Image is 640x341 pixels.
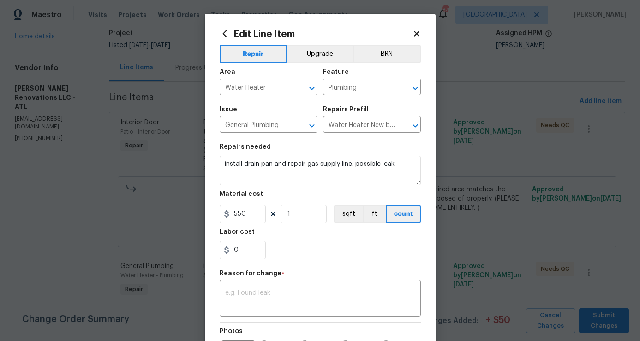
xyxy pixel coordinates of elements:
[220,144,271,150] h5: Repairs needed
[220,29,413,39] h2: Edit Line Item
[386,205,421,223] button: count
[220,328,243,335] h5: Photos
[305,119,318,132] button: Open
[220,229,255,235] h5: Labor cost
[220,45,287,63] button: Repair
[409,82,422,95] button: Open
[220,191,263,197] h5: Material cost
[305,82,318,95] button: Open
[334,205,363,223] button: sqft
[220,106,237,113] h5: Issue
[287,45,353,63] button: Upgrade
[409,119,422,132] button: Open
[220,156,421,185] textarea: install drain pan and repair gas supply line. possible leak
[353,45,421,63] button: BRN
[220,69,235,75] h5: Area
[323,106,369,113] h5: Repairs Prefill
[323,69,349,75] h5: Feature
[363,205,386,223] button: ft
[220,270,281,277] h5: Reason for change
